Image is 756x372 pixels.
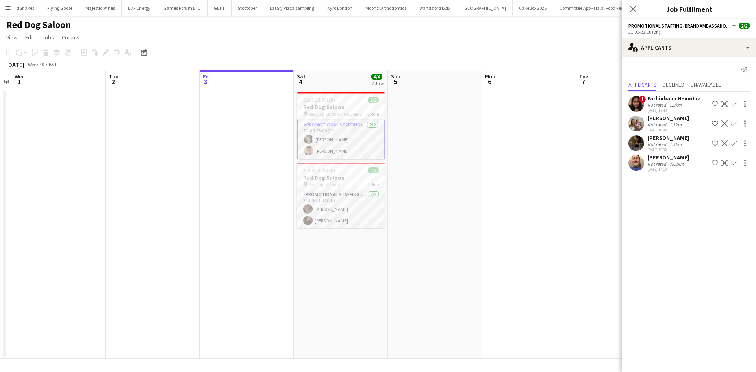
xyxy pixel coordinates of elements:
[371,74,382,80] span: 4/4
[668,122,683,128] div: 1.1km
[413,0,456,16] button: Wandsford B2B
[321,0,359,16] button: Kyro London
[59,32,83,43] a: Comms
[647,122,668,128] div: Not rated
[297,163,385,228] app-job-card: 21:00-23:00 (2h)2/2Red Dog Saloon Red Dog Saloon1 RolePromotional Staffing (Brand Ambassadors)2/2...
[303,97,335,103] span: 21:00-23:00 (2h)
[297,73,306,80] span: Sat
[367,111,379,117] span: 1 Role
[13,77,25,86] span: 1
[107,77,119,86] span: 2
[391,73,400,80] span: Sun
[49,61,57,67] div: BST
[202,77,210,86] span: 3
[647,95,701,102] div: Farhinbanu Hemotra
[647,134,689,141] div: [PERSON_NAME]
[368,97,379,103] span: 2/2
[647,115,689,122] div: [PERSON_NAME]
[122,0,157,16] button: EDF Energy
[308,111,367,117] span: Red Dog Saloon - [GEOGRAPHIC_DATA]
[359,0,413,16] button: Moonz Orthodontics
[622,4,756,14] h3: Job Fulfilment
[647,161,668,167] div: Not rated
[22,32,37,43] a: Edit
[647,102,668,108] div: Not rated
[6,61,24,68] div: [DATE]
[42,34,54,41] span: Jobs
[6,19,71,31] h1: Red Dog Saloon
[41,0,79,16] button: Flying Goose
[668,141,683,147] div: 1.5km
[109,73,119,80] span: Thu
[739,23,750,29] span: 2/2
[297,190,385,228] app-card-role: Promotional Staffing (Brand Ambassadors)2/221:00-23:00 (2h)[PERSON_NAME][PERSON_NAME]
[579,73,588,80] span: Tue
[628,29,750,35] div: 21:00-23:00 (2h)
[578,77,588,86] span: 7
[3,32,20,43] a: View
[297,174,385,181] h3: Red Dog Saloon
[157,0,208,16] button: Games Forum LTD
[647,141,668,147] div: Not rated
[668,161,686,167] div: 79.2km
[6,34,17,41] span: View
[308,181,339,187] span: Red Dog Saloon
[368,167,379,173] span: 2/2
[39,32,57,43] a: Jobs
[663,82,684,87] span: Declined
[456,0,513,16] button: [GEOGRAPHIC_DATA]
[297,92,385,159] app-job-card: 21:00-23:00 (2h)2/2Red Dog Saloon Red Dog Saloon - [GEOGRAPHIC_DATA]1 RolePromotional Staffing (B...
[513,0,553,16] button: CakeBox 2025
[25,34,34,41] span: Edit
[203,73,210,80] span: Fri
[639,96,646,103] span: !
[297,104,385,111] h3: Red Dog Saloon
[647,108,701,113] div: [DATE] 15:49
[208,0,232,16] button: GETT
[15,73,25,80] span: Wed
[79,0,122,16] button: Majestic Wines
[691,82,721,87] span: Unavailable
[485,73,495,80] span: Mon
[647,154,689,161] div: [PERSON_NAME]
[367,181,379,187] span: 1 Role
[628,23,731,29] span: Promotional Staffing (Brand Ambassadors)
[484,77,495,86] span: 6
[263,0,321,16] button: Eataly Pizza sampling
[390,77,400,86] span: 5
[296,77,306,86] span: 4
[303,167,335,173] span: 21:00-23:00 (2h)
[668,102,683,108] div: 1.3km
[647,128,689,133] div: [DATE] 10:46
[297,120,385,159] app-card-role: Promotional Staffing (Brand Ambassadors)2/221:00-23:00 (2h)[PERSON_NAME][PERSON_NAME]
[372,80,384,86] div: 2 Jobs
[62,34,80,41] span: Comms
[647,167,689,172] div: [DATE] 14:10
[628,23,737,29] button: Promotional Staffing (Brand Ambassadors)
[26,61,46,67] span: Week 40
[553,0,639,16] button: Committee App - Halal Food Festival
[622,38,756,57] div: Applicants
[647,147,689,152] div: [DATE] 12:32
[628,82,656,87] span: Applicants
[232,0,263,16] button: Stoptober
